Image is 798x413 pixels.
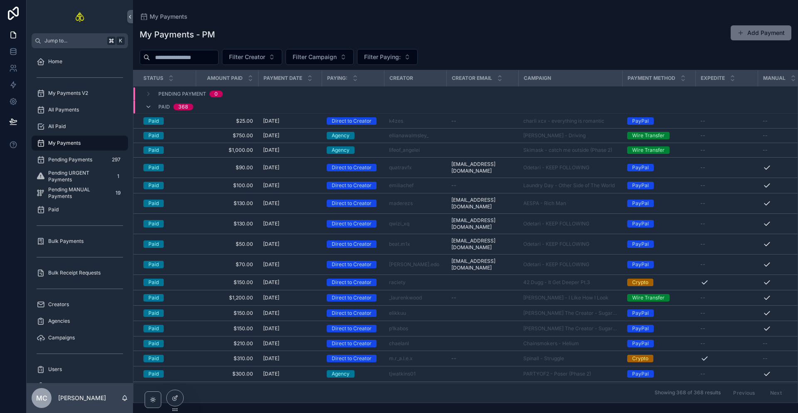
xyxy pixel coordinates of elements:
a: Direct to Creator [327,309,379,317]
a: Paid [143,309,191,317]
span: [EMAIL_ADDRESS][DOMAIN_NAME] [451,161,513,174]
span: Paid [48,206,59,213]
a: p1kabos [389,325,408,332]
span: $70.00 [201,261,253,268]
a: lifeof_angelei [389,147,420,153]
a: Home [32,54,128,69]
div: Agency [332,146,350,154]
div: Direct to Creator [332,220,372,228]
span: quatravfx [389,164,412,171]
a: Paid [143,182,191,189]
button: Select Button [286,49,354,65]
div: Wire Transfer [632,294,665,302]
a: -- [451,182,513,189]
a: $1,000.00 [201,147,253,153]
span: Agencies [48,318,70,324]
a: maderezs [389,200,413,207]
span: -- [763,132,768,139]
a: -- [700,220,753,227]
a: Direct to Creator [327,261,379,268]
span: [PERSON_NAME] The Creator - Sugar On My Tongue (Phase 3) [523,310,617,317]
a: -- [700,132,753,139]
a: beat.m1x [389,241,410,247]
a: Laundry Day - Other Side of The World [523,182,617,189]
a: -- [451,294,513,301]
span: Pending URGENT Payments [48,170,110,183]
div: Direct to Creator [332,240,372,248]
a: Pending Payments297 [32,152,128,167]
a: [PERSON_NAME].edo [389,261,439,268]
a: Odetari - KEEP FOLLOWING [523,164,617,171]
a: [DATE] [263,325,317,332]
span: Jump to... [44,37,104,44]
div: Direct to Creator [332,309,372,317]
div: PayPal [632,220,649,228]
a: elikkuu [389,310,441,317]
a: Skimask - catch me outside (Phase 2) [523,147,612,153]
a: Direct to Creator [327,220,379,228]
div: Paid [148,117,159,125]
span: $130.00 [201,220,253,227]
span: -- [700,241,705,247]
a: PayPal [627,220,690,228]
div: Paid [148,146,159,154]
span: My Payments [150,12,187,21]
a: [EMAIL_ADDRESS][DOMAIN_NAME] [451,217,513,230]
button: Add Payment [731,25,791,40]
div: Paid [148,261,159,268]
button: Select Button [357,49,418,65]
a: -- [700,325,753,332]
div: 297 [109,155,123,165]
span: [DATE] [263,118,279,124]
a: 42 Dugg - It Get Deeper Pt.3 [523,279,617,286]
a: Bulk Receipt Requests [32,265,128,280]
span: [EMAIL_ADDRESS][DOMAIN_NAME] [451,197,513,210]
a: -- [700,241,753,247]
div: PayPal [632,240,649,248]
a: $150.00 [201,310,253,317]
a: -- [700,164,753,171]
a: Direct to Creator [327,182,379,189]
a: PayPal [627,200,690,207]
div: Wire Transfer [632,132,665,139]
div: Direct to Creator [332,325,372,332]
a: Bulk Payments [32,234,128,249]
div: Direct to Creator [332,261,372,268]
button: Select Button [222,49,282,65]
span: Filter Creator [229,53,265,61]
a: Odetari - KEEP FOLLOWING [523,261,589,268]
a: Paid [143,261,191,268]
a: $150.00 [201,279,253,286]
a: $100.00 [201,182,253,189]
a: PayPal [627,309,690,317]
a: Direct to Creator [327,279,379,286]
a: $25.00 [201,118,253,124]
div: Direct to Creator [332,117,372,125]
a: [PERSON_NAME] - I Like How I Look [523,294,617,301]
div: scrollable content [27,48,133,383]
span: [DATE] [263,294,279,301]
a: Paid [143,200,191,207]
div: Paid [148,309,159,317]
div: PayPal [632,117,649,125]
span: [DATE] [263,279,279,286]
span: Odetari - KEEP FOLLOWING [523,220,589,227]
a: Direct to Creator [327,117,379,125]
span: [DATE] [263,310,279,317]
span: -- [700,182,705,189]
a: Paid [143,294,191,302]
span: Home [48,58,62,65]
a: [DATE] [263,147,317,153]
a: Wire Transfer [627,294,690,302]
span: _laurenkwood [389,294,422,301]
a: $150.00 [201,325,253,332]
div: PayPal [632,325,649,332]
a: -- [700,147,753,153]
a: [PERSON_NAME] - Driving [523,132,586,139]
div: Crypto [632,279,648,286]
